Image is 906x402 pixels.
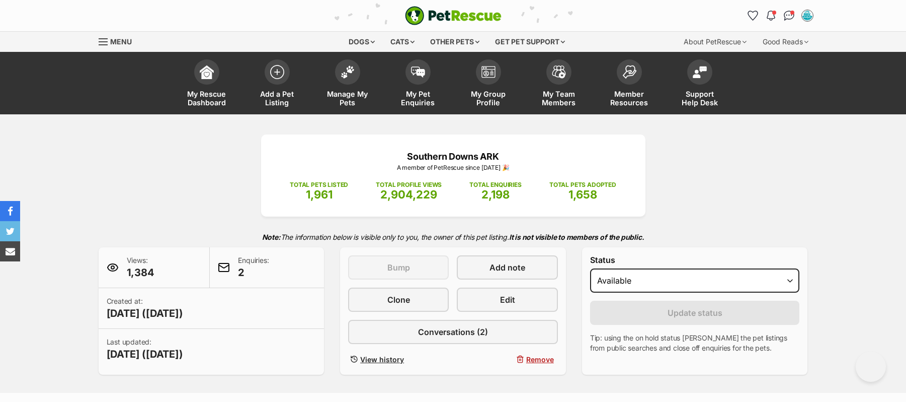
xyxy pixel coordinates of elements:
img: chat-41dd97257d64d25036548639549fe6c8038ab92f7586957e7f3b1b290dea8141.svg [784,11,794,21]
ul: Account quick links [745,8,815,24]
p: Last updated: [107,337,183,361]
strong: Note: [262,233,281,241]
a: My Team Members [524,54,594,114]
span: Menu [110,37,132,46]
span: Bump [387,261,410,274]
span: Remove [526,354,554,365]
a: PetRescue [405,6,502,25]
img: pet-enquiries-icon-7e3ad2cf08bfb03b45e93fb7055b45f3efa6380592205ae92323e6603595dc1f.svg [411,66,425,78]
img: team-members-icon-5396bd8760b3fe7c0b43da4ab00e1e3bb1a5d9ba89233759b79545d2d3fc5d0d.svg [552,65,566,79]
button: Update status [590,301,800,325]
span: 2,904,229 [380,188,437,201]
button: My account [799,8,815,24]
img: help-desk-icon-fdf02630f3aa405de69fd3d07c3f3aa587a6932b1a1747fa1d2bba05be0121f9.svg [693,66,707,78]
img: Kathleen Keefe profile pic [802,11,812,21]
a: My Group Profile [453,54,524,114]
button: Notifications [763,8,779,24]
span: 1,384 [127,265,154,280]
img: dashboard-icon-eb2f2d2d3e046f16d808141f083e7271f6b2e854fb5c12c21221c1fb7104beca.svg [200,65,214,79]
div: Get pet support [488,32,572,52]
a: Add note [457,255,557,280]
a: Edit [457,288,557,312]
button: Bump [348,255,449,280]
div: About PetRescue [677,32,754,52]
p: TOTAL PETS LISTED [290,180,348,189]
a: Member Resources [594,54,665,114]
span: Add a Pet Listing [255,90,300,107]
img: add-pet-listing-icon-0afa8454b4691262ce3f59096e99ab1cd57d4a30225e0717b998d2c9b9846f56.svg [270,65,284,79]
span: Support Help Desk [677,90,722,107]
p: Views: [127,255,154,280]
p: The information below is visible only to you, the owner of this pet listing. [99,227,808,247]
p: TOTAL PROFILE VIEWS [376,180,442,189]
a: My Pet Enquiries [383,54,453,114]
a: Support Help Desk [665,54,735,114]
span: My Group Profile [466,90,511,107]
span: Add note [489,261,525,274]
span: Update status [668,307,722,319]
span: [DATE] ([DATE]) [107,306,183,320]
strong: It is not visible to members of the public. [509,233,644,241]
span: 1,658 [568,188,597,201]
span: 2,198 [481,188,510,201]
img: manage-my-pets-icon-02211641906a0b7f246fdf0571729dbe1e7629f14944591b6c1af311fb30b64b.svg [341,65,355,79]
a: Clone [348,288,449,312]
iframe: Help Scout Beacon - Open [856,352,886,382]
span: Clone [387,294,410,306]
div: Other pets [423,32,486,52]
span: My Pet Enquiries [395,90,441,107]
label: Status [590,255,800,264]
p: Tip: using the on hold status [PERSON_NAME] the pet listings from public searches and close off e... [590,333,800,353]
a: Favourites [745,8,761,24]
span: Manage My Pets [325,90,370,107]
p: Enquiries: [238,255,269,280]
button: Remove [457,352,557,367]
span: Member Resources [607,90,652,107]
img: member-resources-icon-8e73f808a243e03378d46382f2149f9095a855e16c252ad45f914b54edf8863c.svg [622,65,636,79]
p: Southern Downs ARK [276,150,630,163]
img: notifications-46538b983faf8c2785f20acdc204bb7945ddae34d4c08c2a6579f10ce5e182be.svg [767,11,775,21]
a: Add a Pet Listing [242,54,312,114]
span: Conversations (2) [418,326,488,338]
span: [DATE] ([DATE]) [107,347,183,361]
p: TOTAL ENQUIRIES [469,180,521,189]
span: View history [360,354,404,365]
span: My Team Members [536,90,582,107]
p: TOTAL PETS ADOPTED [549,180,616,189]
span: 1,961 [306,188,333,201]
span: Edit [500,294,515,306]
p: Created at: [107,296,183,320]
p: A member of PetRescue since [DATE] 🎉 [276,163,630,172]
img: logo-e224e6f780fb5917bec1dbf3a21bbac754714ae5b6737aabdf751b685950b380.svg [405,6,502,25]
span: 2 [238,265,269,280]
a: View history [348,352,449,367]
span: My Rescue Dashboard [184,90,229,107]
a: Conversations (2) [348,320,558,344]
a: Menu [99,32,139,50]
a: My Rescue Dashboard [172,54,242,114]
a: Conversations [781,8,797,24]
div: Cats [383,32,422,52]
a: Manage My Pets [312,54,383,114]
img: group-profile-icon-3fa3cf56718a62981997c0bc7e787c4b2cf8bcc04b72c1350f741eb67cf2f40e.svg [481,66,496,78]
div: Good Reads [756,32,815,52]
div: Dogs [342,32,382,52]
